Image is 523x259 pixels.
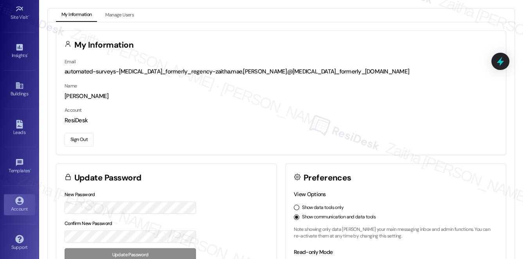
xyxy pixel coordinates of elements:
[65,92,498,100] div: [PERSON_NAME]
[304,174,351,182] h3: Preferences
[65,68,498,76] div: automated-surveys-[MEDICAL_DATA]_formerly_regency-zaitha.mae.[PERSON_NAME]@[MEDICAL_DATA]_formerl...
[4,232,35,254] a: Support
[294,248,332,255] label: Read-only Mode
[4,194,35,215] a: Account
[56,9,97,22] button: My Information
[4,118,35,139] a: Leads
[65,116,498,125] div: ResiDesk
[302,204,343,211] label: Show data tools only
[74,41,134,49] h3: My Information
[65,191,95,198] label: New Password
[294,226,498,240] p: Note: showing only data [PERSON_NAME] your main messaging inbox and admin functions. You can re-a...
[4,41,35,62] a: Insights •
[4,2,35,23] a: Site Visit •
[65,59,75,65] label: Email
[30,167,31,172] span: •
[65,133,93,146] button: Sign Out
[100,9,139,22] button: Manage Users
[27,52,28,57] span: •
[294,191,326,198] label: View Options
[65,107,82,113] label: Account
[4,156,35,177] a: Templates •
[65,220,112,227] label: Confirm New Password
[28,13,29,19] span: •
[65,83,77,89] label: Name
[74,174,142,182] h3: Update Password
[302,214,376,221] label: Show communication and data tools
[4,79,35,100] a: Buildings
